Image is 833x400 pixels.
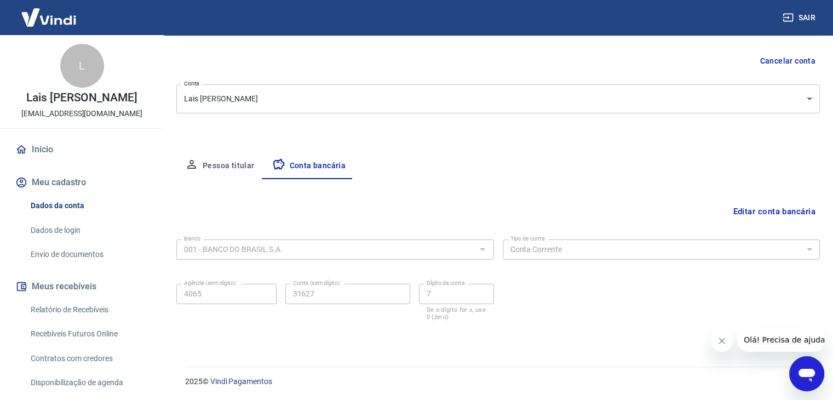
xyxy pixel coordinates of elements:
[755,51,820,71] button: Cancelar conta
[210,377,272,386] a: Vindi Pagamentos
[26,323,151,345] a: Recebíveis Futuros Online
[184,279,236,287] label: Agência (sem dígito)
[510,235,545,243] label: Tipo de conta
[293,279,340,287] label: Conta (sem dígito)
[26,372,151,394] a: Disponibilização de agenda
[26,243,151,266] a: Envio de documentos
[184,235,200,243] label: Banco
[21,108,142,119] p: [EMAIL_ADDRESS][DOMAIN_NAME]
[13,1,84,34] img: Vindi
[176,153,263,179] button: Pessoa titular
[13,275,151,299] button: Meus recebíveis
[737,328,824,352] iframe: Mensagem da empresa
[780,8,820,28] button: Sair
[7,8,92,16] span: Olá! Precisa de ajuda?
[26,195,151,217] a: Dados da conta
[26,299,151,321] a: Relatório de Recebíveis
[427,279,465,287] label: Dígito da conta
[26,219,151,242] a: Dados de login
[185,376,807,387] p: 2025 ©
[26,92,137,104] p: Lais [PERSON_NAME]
[711,330,733,352] iframe: Fechar mensagem
[427,306,486,321] p: Se o dígito for x, use 0 (zero)
[263,153,355,179] button: Conta bancária
[728,201,820,222] button: Editar conta bancária
[13,170,151,195] button: Meu cadastro
[176,84,820,113] div: Lais [PERSON_NAME]
[789,356,824,391] iframe: Botão para abrir a janela de mensagens
[60,44,104,88] div: L
[13,138,151,162] a: Início
[26,347,151,370] a: Contratos com credores
[184,79,199,88] label: Conta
